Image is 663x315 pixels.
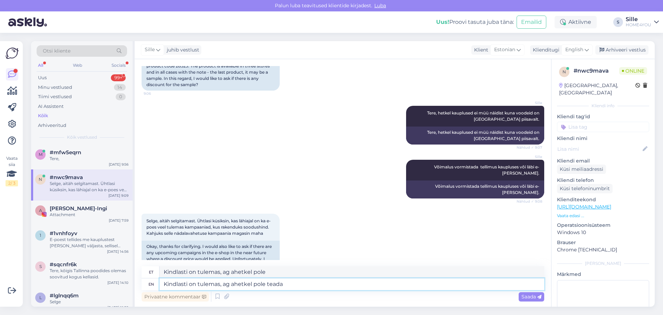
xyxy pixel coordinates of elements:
div: Aktiivne [555,16,597,28]
div: [GEOGRAPHIC_DATA], [GEOGRAPHIC_DATA] [559,82,635,96]
span: #lglnqq6m [50,293,79,299]
span: Nähtud ✓ 9:08 [516,199,542,204]
span: #mfw5eqrn [50,149,81,156]
p: Brauser [557,239,649,246]
span: #1vnhfoyv [50,230,77,237]
span: Luba [372,2,388,9]
span: 9:06 [144,91,170,96]
p: Märkmed [557,271,649,278]
div: E-poest tellides me kauplustest [PERSON_NAME] väljasta, sellisel juhul minge ostke kauplusest koh... [50,237,128,249]
div: Klienditugi [530,46,559,54]
div: Küsi meiliaadressi [557,165,606,174]
span: Selge, aitäh selgitamast. Ühtlasi küsiksin, kas lähiajal on ka e-poes veel tulemas kampaaniad, ku... [146,218,271,236]
div: Privaatne kommentaar [142,292,209,302]
div: Web [71,61,84,70]
div: [DATE] 12:35 [107,305,128,310]
div: 2 / 3 [6,180,18,186]
div: Klient [471,46,488,54]
textarea: Kindlasti on tulemas, ag ahetkel pole [160,266,544,278]
span: Tere, hetkel kauplused ei müü näidist kuna voodeid on [GEOGRAPHIC_DATA] piisavalt. [427,110,540,122]
div: Arhiveeritud [38,122,66,129]
div: Minu vestlused [38,84,72,91]
div: Vaata siia [6,155,18,186]
span: Estonian [494,46,515,54]
span: Online [619,67,647,75]
span: Nähtud ✓ 9:07 [516,145,542,150]
p: Kliendi telefon [557,177,649,184]
div: Küsi telefoninumbrit [557,184,613,193]
div: Attachment [50,212,128,218]
span: Annye Rooväli-Ingi [50,205,107,212]
div: Arhiveeri vestlus [595,45,648,55]
p: Operatsioonisüsteem [557,222,649,229]
img: Askly Logo [6,47,19,60]
div: en [148,278,154,290]
div: All [37,61,45,70]
span: 1 [40,233,41,238]
div: 14 [114,84,126,91]
div: Tiimi vestlused [38,93,72,100]
textarea: Kindlasti on tulemas, ag ahetkel pole teada [160,278,544,290]
div: HOME4YOU [626,22,651,28]
span: Sille [516,100,542,105]
div: Selge, aitäh selgitamast. Ühtlasi küsiksin, kas lähiajal on ka e-poes veel tulemas kampaaniad, ku... [50,180,128,193]
span: #nwc9mava [50,174,83,180]
div: Proovi tasuta juba täna: [436,18,514,26]
span: Saada [521,294,541,300]
div: # nwc9mava [574,67,619,75]
p: Kliendi nimi [557,135,649,142]
span: Võimalus vormistada tellimus kaupluses või läbi e-[PERSON_NAME]. [434,164,539,176]
div: Kõik [38,112,48,119]
div: Socials [110,61,127,70]
div: [DATE] 7:59 [109,218,128,223]
span: #sqcnfr6k [50,261,77,268]
div: Sille [626,17,651,22]
div: 99+ [111,74,126,81]
div: [DATE] 9:56 [109,162,128,167]
div: Tere, hetkel kauplused ei müü näidist kuna voodeid on [GEOGRAPHIC_DATA] piisavalt. [406,127,544,145]
div: AI Assistent [38,103,64,110]
div: 0 [116,93,126,100]
span: Otsi kliente [43,47,70,55]
span: Sille [145,46,155,54]
span: Kõik vestlused [67,134,97,140]
span: l [39,295,42,300]
span: s [39,264,42,269]
a: [URL][DOMAIN_NAME] [557,204,611,210]
div: Kliendi info [557,103,649,109]
p: Klienditeekond [557,196,649,203]
div: Hello! I am interested in the Jasper 90x200 cm bed, pink, product code 28523. The product is avai... [142,54,280,91]
span: m [39,152,42,157]
div: Selge [50,299,128,305]
div: Okay, thanks for clarifying. I would also like to ask if there are any upcoming campaigns in the ... [142,241,280,271]
input: Lisa tag [557,122,649,132]
p: Windows 10 [557,229,649,236]
div: [DATE] 14:10 [107,280,128,285]
span: n [563,69,566,74]
p: Kliendi tag'id [557,113,649,120]
p: Kliendi email [557,157,649,165]
b: Uus! [436,19,449,25]
div: Võimalus vormistada tellimus kaupluses või läbi e-[PERSON_NAME]. [406,180,544,198]
button: Emailid [517,16,546,29]
span: Sille [516,154,542,159]
span: A [39,208,42,213]
p: Chrome [TECHNICAL_ID] [557,246,649,253]
span: English [565,46,583,54]
div: et [149,266,153,278]
div: S [613,17,623,27]
div: juhib vestlust [164,46,199,54]
div: Uus [38,74,47,81]
input: Lisa nimi [557,145,641,153]
div: [DATE] 14:56 [107,249,128,254]
a: SilleHOME4YOU [626,17,659,28]
div: [DATE] 9:09 [108,193,128,198]
div: Tere, [50,156,128,162]
p: Vaata edasi ... [557,213,649,219]
span: n [39,177,42,182]
div: Tere, kõigis Tallinna poodides olemas soovitud kogus kellasid. [50,268,128,280]
div: [PERSON_NAME] [557,260,649,267]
